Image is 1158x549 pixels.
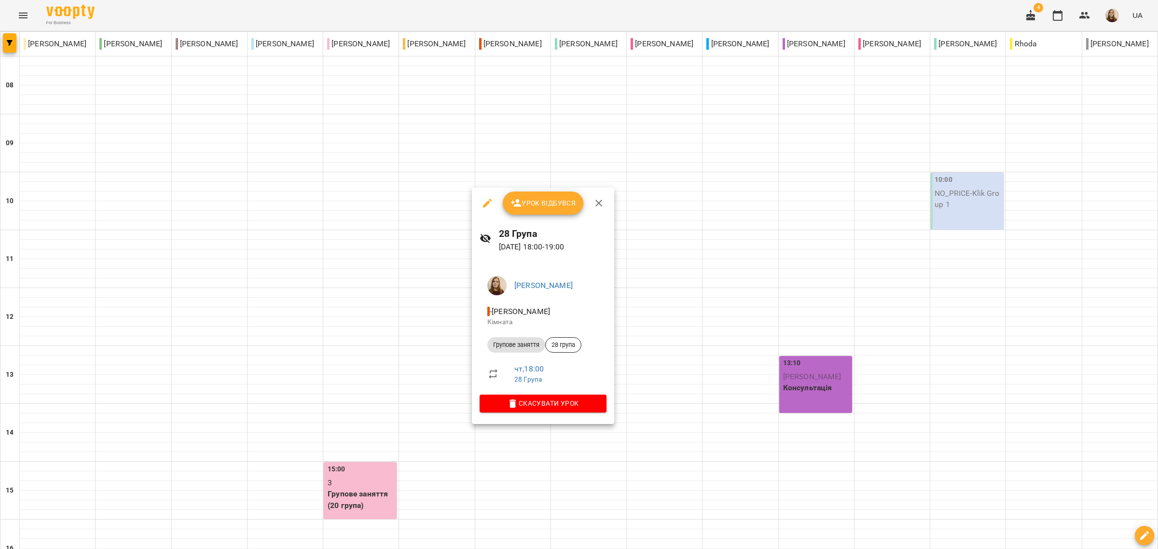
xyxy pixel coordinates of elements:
[514,364,544,373] a: чт , 18:00
[487,276,507,295] img: 31d75883915eed6aae08499d2e641b33.jpg
[503,192,584,215] button: Урок відбувся
[510,197,576,209] span: Урок відбувся
[480,395,607,412] button: Скасувати Урок
[487,398,599,409] span: Скасувати Урок
[514,375,542,383] a: 28 Група
[499,226,607,241] h6: 28 Група
[514,281,573,290] a: [PERSON_NAME]
[499,241,607,253] p: [DATE] 18:00 - 19:00
[545,337,581,353] div: 28 група
[487,341,545,349] span: Групове заняття
[487,307,552,316] span: - [PERSON_NAME]
[546,341,581,349] span: 28 група
[487,317,599,327] p: Кімната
